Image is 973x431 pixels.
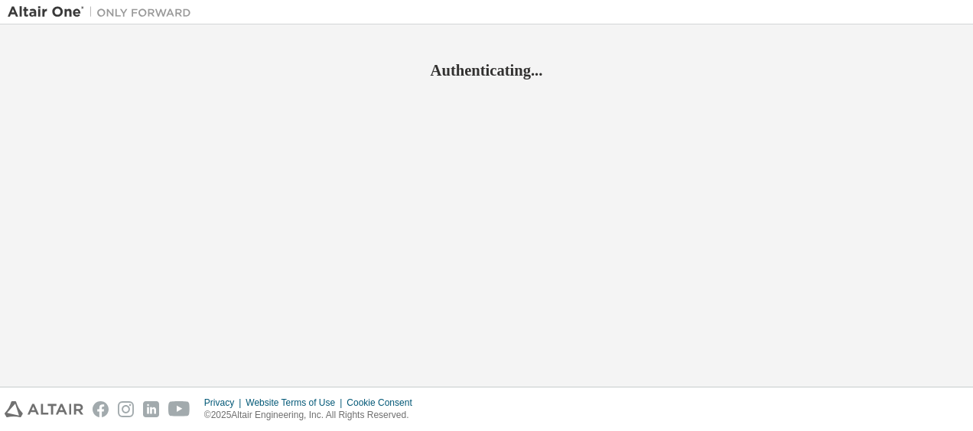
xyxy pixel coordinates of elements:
div: Cookie Consent [347,397,421,409]
div: Website Terms of Use [246,397,347,409]
img: instagram.svg [118,401,134,417]
p: © 2025 Altair Engineering, Inc. All Rights Reserved. [204,409,421,422]
div: Privacy [204,397,246,409]
img: linkedin.svg [143,401,159,417]
img: Altair One [8,5,199,20]
img: altair_logo.svg [5,401,83,417]
img: youtube.svg [168,401,190,417]
h2: Authenticating... [8,60,965,80]
img: facebook.svg [93,401,109,417]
